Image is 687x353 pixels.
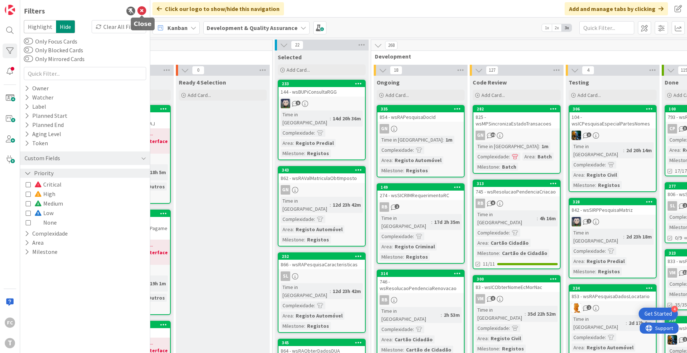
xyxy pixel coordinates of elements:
div: Time in [GEOGRAPHIC_DATA] [572,229,623,245]
span: : [605,247,606,255]
div: 282 [477,106,560,112]
div: Time in [GEOGRAPHIC_DATA] [281,110,330,127]
div: Time in [GEOGRAPHIC_DATA] [380,136,443,144]
div: RB [377,295,464,305]
div: 334 [569,285,656,292]
span: : [304,236,305,244]
div: Batch [500,163,518,171]
div: 2h 53m [442,311,462,319]
img: LS [572,217,581,226]
div: GN [377,124,464,134]
div: 83d 18h 5m [138,168,168,176]
span: Selected [278,53,302,61]
button: Area [24,238,44,247]
a: 313745 - wsResolucaoPendenciaCriacaoRBTime in [GEOGRAPHIC_DATA]:4h 16mComplexidade:Area:Cartão Ci... [473,180,561,269]
div: Area [476,334,488,342]
div: 854 - wsRAPesquisaDocId [377,112,464,122]
span: : [314,129,315,137]
div: Time in [GEOGRAPHIC_DATA] [572,315,626,331]
span: : [413,325,414,333]
a: 343862 - wsRAValMatriculaObtImpostoGNTime in [GEOGRAPHIC_DATA]:12d 23h 42mComplexidade:Area:Regis... [278,166,366,247]
span: Add Card... [188,92,211,98]
div: 328 [569,199,656,205]
div: 345 [282,340,365,345]
div: Filters [24,5,45,16]
span: : [431,218,432,226]
div: 314 [381,271,464,276]
span: : [443,136,444,144]
div: RB [476,199,485,208]
span: : [293,225,294,233]
div: GN [476,131,485,140]
div: 252 [278,253,365,260]
label: Only Blocked Cards [24,46,83,55]
span: : [330,287,331,295]
span: 8 [491,200,495,205]
span: : [595,267,596,275]
div: 233 [282,81,365,86]
span: 35/35 [675,301,687,309]
div: Registos [305,236,331,244]
span: : [509,153,510,161]
div: SL [668,201,677,211]
span: 3 [587,132,591,137]
div: 233144 - wsBUPiConsultaRGG [278,80,365,97]
span: : [623,146,624,154]
div: 2d 20h 14m [624,146,654,154]
div: Complexidade [476,229,509,237]
div: 335 [381,106,464,112]
div: 313 [477,181,560,186]
div: 300 [477,277,560,282]
span: : [330,114,331,123]
div: GN [473,131,560,140]
span: : [293,139,294,147]
div: Registo Automóvel [393,156,443,164]
div: Time in [GEOGRAPHIC_DATA] [572,142,623,158]
input: Quick Filter... [579,21,634,34]
span: : [499,163,500,171]
span: : [584,257,585,265]
div: 35d 22h 52m [526,310,558,318]
div: 328842 - wsSIRPPesquisaMatriz [569,199,656,215]
div: Milestone [476,249,499,257]
div: Milestone [476,163,499,171]
img: JC [572,131,581,140]
button: Complexidade [24,229,69,238]
div: SL [281,271,290,281]
div: GN [278,185,365,195]
div: 335 [377,106,464,112]
div: 4h 16m [538,214,558,222]
div: Complexidade [476,324,509,332]
div: 4 [671,306,678,312]
div: 306104 - wsICPesquisaEspecialPartesNomes [569,106,656,128]
span: : [626,319,627,327]
div: Time in [GEOGRAPHIC_DATA] [380,307,441,323]
button: Medium [26,199,63,208]
span: : [584,343,585,352]
div: 149 [377,184,464,191]
span: 0/9 [675,234,682,242]
img: RL [572,303,581,313]
div: 2d 23h 18m [624,233,654,241]
div: 252 [282,254,365,259]
div: 314746 - wsResolucaoPendenciaRenovacao [377,270,464,293]
span: : [488,334,489,342]
span: High [34,189,55,199]
span: : [403,253,404,261]
span: : [535,153,536,161]
div: Registo Civil [489,334,523,342]
button: Low [26,208,53,218]
a: 335854 - wsRAPesquisaDocIdGNTime in [GEOGRAPHIC_DATA]:1mComplexidade:Area:Registo AutomóvelMilest... [377,105,465,177]
span: : [595,181,596,189]
div: 2d 17h 9m [627,319,654,327]
div: Registos [305,149,331,157]
span: 18 [390,66,402,75]
div: 12d 23h 42m [331,201,363,209]
span: : [539,142,540,150]
div: 853 - wsRAPesquisaDadosLocatario [569,292,656,301]
div: Complexidade [380,146,413,154]
span: Support [15,1,33,10]
div: Registo Civil [585,171,619,179]
div: VM [476,294,485,304]
span: : [499,345,500,353]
